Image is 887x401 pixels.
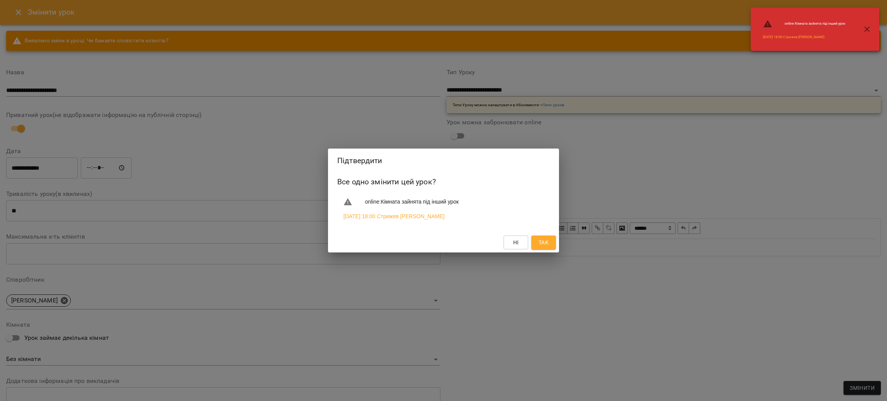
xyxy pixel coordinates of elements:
a: [DATE] 18:00 Стрижев [PERSON_NAME] [343,212,445,220]
h2: Підтвердити [337,155,550,167]
h6: Все одно змінити цей урок? [337,176,550,188]
li: online : Кімната зайнята під інший урок [337,194,550,210]
a: [DATE] 18:00 Стрижев [PERSON_NAME] [763,35,824,40]
span: Ні [513,238,519,247]
button: Ні [504,236,528,249]
span: Так [539,238,549,247]
button: Так [531,236,556,249]
li: online : Кімната зайнята під інший урок [757,16,852,32]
